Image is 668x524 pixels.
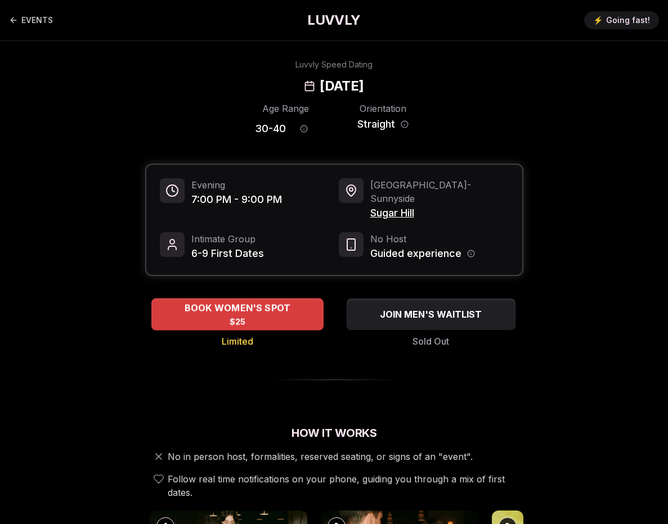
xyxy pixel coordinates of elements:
[9,9,53,31] a: Back to events
[593,15,603,26] span: ⚡️
[401,120,409,128] button: Orientation information
[151,298,324,330] button: BOOK WOMEN'S SPOT - Limited
[229,316,245,327] span: $25
[255,121,286,137] span: 30 - 40
[182,301,293,315] span: BOOK WOMEN'S SPOT
[370,178,509,205] span: [GEOGRAPHIC_DATA] - Sunnyside
[145,425,523,441] h2: How It Works
[413,335,449,348] span: Sold Out
[370,205,509,221] span: Sugar Hill
[320,77,364,95] h2: [DATE]
[307,11,360,29] a: LUVVLY
[467,250,475,258] button: Host information
[606,15,650,26] span: Going fast!
[191,178,282,192] span: Evening
[191,246,264,261] span: 6-9 First Dates
[378,308,484,321] span: JOIN MEN'S WAITLIST
[292,116,316,141] button: Age range information
[191,192,282,207] span: 7:00 PM - 9:00 PM
[168,472,519,499] span: Follow real time notifications on your phone, guiding you through a mix of first dates.
[168,450,473,463] span: No in person host, formalities, reserved seating, or signs of an "event".
[295,59,373,70] div: Luvvly Speed Dating
[347,299,515,330] button: JOIN MEN'S WAITLIST - Sold Out
[255,102,316,115] div: Age Range
[370,246,461,261] span: Guided experience
[357,116,395,132] span: Straight
[370,232,475,246] span: No Host
[191,232,264,246] span: Intimate Group
[222,335,253,348] span: Limited
[352,102,414,115] div: Orientation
